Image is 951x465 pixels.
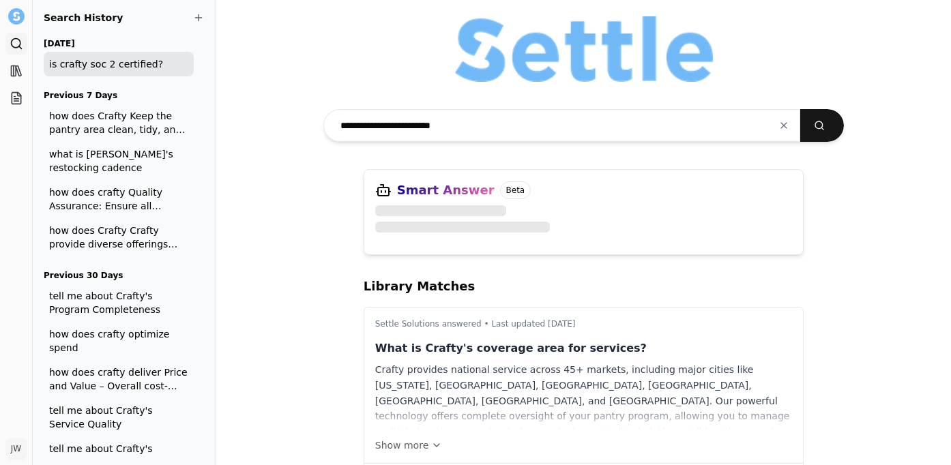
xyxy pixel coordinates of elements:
span: how does crafty optimize spend [49,327,188,355]
p: Settle Solutions answered • Last updated [DATE] [375,318,793,329]
img: Settle [8,8,25,25]
p: What is Crafty's coverage area for services? [375,340,793,357]
h3: [DATE] [44,35,194,52]
div: Crafty provides national service across 45+ markets, including major cities like [US_STATE], [GEO... [375,362,793,430]
a: Projects [5,87,27,109]
span: what is [PERSON_NAME]'s restocking cadence [49,147,188,175]
button: JW [5,438,27,460]
a: Search [5,33,27,55]
button: Show more [375,438,793,452]
a: Library [5,60,27,82]
h3: Previous 7 Days [44,87,194,104]
span: tell me about Crafty's Program Completeness [49,289,188,316]
img: Organization logo [455,16,713,82]
span: how does Crafty Crafty provide diverse offerings and otating selection of snacks and beverages ca... [49,224,188,251]
h3: Previous 30 Days [44,267,194,284]
h2: Search History [44,11,205,25]
h2: Library Matches [364,277,804,296]
span: how does crafty deliver Price and Value – Overall cost-effectiveness of the proposed solution, in... [49,365,188,393]
span: how does crafty Quality Assurance: Ensure all products are fresh, in good condition, and meet all... [49,185,188,213]
span: how does Crafty Keep the pantry area clean, tidy, and organized at all times, including arranging... [49,109,188,136]
button: Clear input [767,113,800,138]
span: tell me about Crafty's Service Quality [49,404,188,431]
button: Settle [5,5,27,27]
span: Beta [500,181,531,199]
span: is crafty soc 2 certified? [49,57,188,71]
h3: Smart Answer [397,181,495,200]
